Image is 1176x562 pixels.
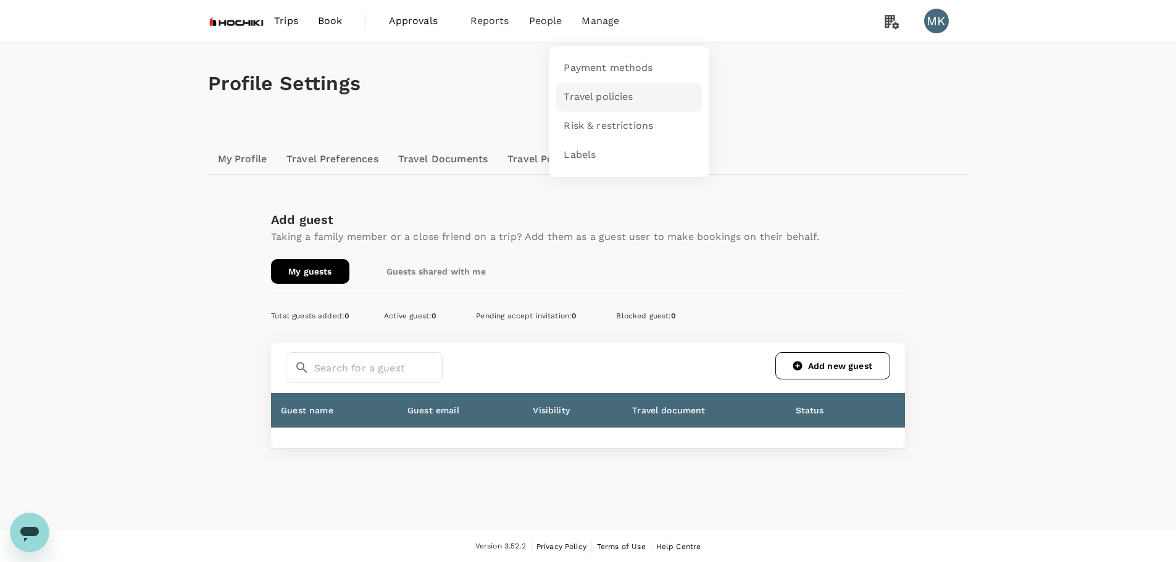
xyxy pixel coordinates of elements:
th: Guest email [398,393,523,428]
a: Help Centre [656,540,701,553]
span: Labels [564,148,596,162]
input: Search for a guest [314,352,443,383]
a: Add new guest [775,352,890,379]
span: 0 [671,312,676,320]
span: Version 3.52.2 [475,540,526,553]
span: 0 [344,312,349,320]
div: Add guest [271,210,819,229]
span: Blocked guest : [616,312,676,320]
span: Approvals [389,14,451,28]
th: Guest name [271,393,398,428]
a: Travel Policy [498,144,580,174]
a: Travel Preferences [277,144,388,174]
span: Payment methods [564,61,653,75]
span: Help Centre [656,542,701,551]
h1: Profile Settings [208,72,969,95]
p: Taking a family member or a close friend on a trip? Add them as a guest user to make bookings on ... [271,229,819,244]
span: 0 [432,312,436,320]
span: Total guests added : [271,312,349,320]
a: My Profile [208,144,277,174]
span: Active guest : [384,312,436,320]
span: Risk & restrictions [564,119,653,133]
span: Terms of Use [597,542,646,551]
a: Risk & restrictions [556,112,702,141]
span: Privacy Policy [536,542,586,551]
th: Visibility [523,393,622,428]
a: Labels [556,141,702,170]
span: Trips [274,14,298,28]
span: Book [318,14,343,28]
a: Guests shared with me [369,259,503,284]
span: People [529,14,562,28]
a: Payment methods [556,54,702,83]
a: Privacy Policy [536,540,586,553]
span: Pending accept invitation : [476,312,577,320]
span: Manage [582,14,619,28]
a: My guests [271,259,349,284]
th: Status [786,393,870,428]
span: Reports [470,14,509,28]
span: Travel policies [564,90,633,104]
a: Travel policies [556,83,702,112]
a: Terms of Use [597,540,646,553]
th: Travel document [622,393,785,428]
img: Hochiki Asia Pacific Pte Ltd [208,7,265,35]
div: MK [924,9,949,33]
a: Travel Documents [388,144,498,174]
span: 0 [572,312,577,320]
iframe: Button to launch messaging window [10,513,49,552]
